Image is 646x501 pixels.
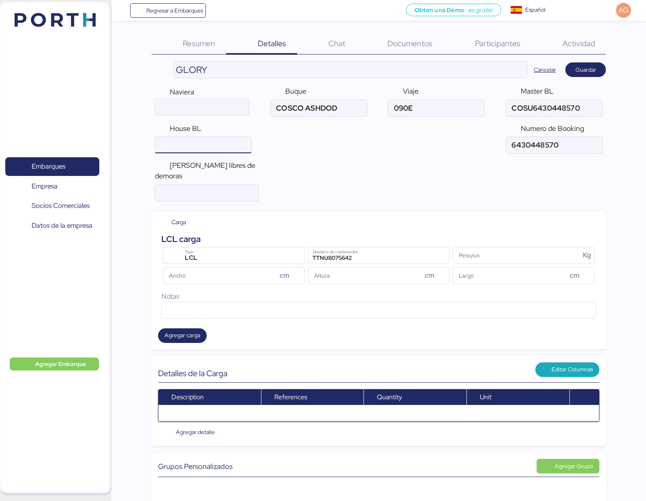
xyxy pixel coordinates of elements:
[158,328,207,343] button: Agregar carga
[280,272,289,279] span: cm
[32,200,90,212] span: Socios Comerciales
[377,393,402,401] span: Quantity
[521,124,584,133] span: Numero de Booking
[161,233,201,245] div: LCL carga
[387,38,432,49] span: Documentos
[537,459,600,473] button: Agregar Grupo
[525,6,545,14] div: Español
[5,157,99,176] a: Embarques
[285,86,306,96] span: Buque
[258,38,286,49] span: Detalles
[535,362,600,377] button: Editar Columnas
[170,124,201,133] span: House BL
[555,461,593,471] div: Agregar Grupo
[328,38,345,49] span: Chat
[32,180,58,192] span: Empresa
[116,4,130,17] button: Menu
[171,218,186,227] span: Carga
[161,291,596,302] div: Notas
[453,247,580,263] input: Peso/un
[158,425,221,439] button: Agregar detalle
[618,5,629,15] span: AG
[183,38,215,49] span: Resumen
[5,197,99,215] a: Socios Comerciales
[5,177,99,196] a: Empresa
[527,62,563,77] button: Cancelar
[308,247,449,263] input: Número de contenedor
[32,161,65,172] span: Embarques
[274,393,307,401] span: References
[425,272,434,279] span: cm
[158,368,379,378] div: Detalles de la Carga
[475,38,520,49] span: Participantes
[575,65,596,75] span: Guardar
[176,427,215,437] span: Agregar detalle
[146,6,203,15] span: Regresar a Embarques
[583,250,594,260] div: Kg
[35,359,86,369] span: Agregar Embarque
[403,86,419,96] span: Viaje
[480,393,492,401] span: Unit
[534,65,556,75] span: Cancelar
[185,254,197,261] span: LCL
[163,268,277,284] input: Ancho
[453,268,567,284] input: Largo
[155,161,255,180] span: [PERSON_NAME] libres de demoras
[158,461,233,472] span: Grupos Personalizados
[5,216,99,235] a: Datos de la empresa
[130,3,206,18] a: Regresar a Embarques
[521,86,554,96] span: Master BL
[552,364,593,374] span: Editar Columnas
[563,38,595,49] span: Actividad
[171,393,204,401] span: Description
[308,268,422,284] input: Altura
[165,330,200,340] span: Agregar carga
[570,272,580,279] span: cm
[32,220,92,231] span: Datos de la empresa
[170,87,194,96] span: Naviera
[565,62,606,77] button: Guardar
[10,358,99,370] button: Agregar Embarque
